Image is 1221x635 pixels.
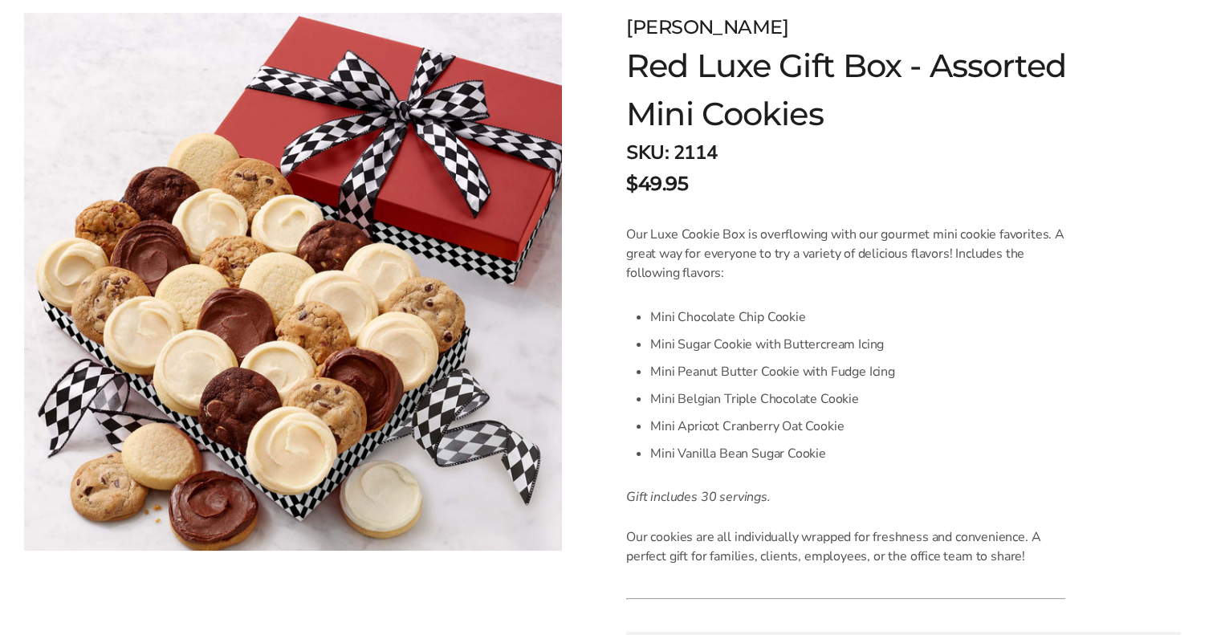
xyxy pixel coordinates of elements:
[650,358,1065,385] li: Mini Peanut Butter Cookie with Fudge Icing
[626,140,669,165] strong: SKU:
[650,385,1065,413] li: Mini Belgian Triple Chocolate Cookie
[650,413,1065,440] li: Mini Apricot Cranberry Oat Cookie
[626,13,1138,42] div: [PERSON_NAME]
[626,42,1138,138] h1: Red Luxe Gift Box - Assorted Mini Cookies
[626,225,1065,283] p: Our Luxe Cookie Box is overflowing with our gourmet mini cookie favorites. A great way for everyo...
[626,488,770,506] em: Gift includes 30 servings.
[674,140,717,165] span: 2114
[650,440,1065,467] li: Mini Vanilla Bean Sugar Cookie
[626,527,1065,566] p: Our cookies are all individually wrapped for freshness and convenience. A perfect gift for famili...
[650,331,1065,358] li: Mini Sugar Cookie with Buttercream Icing
[626,169,688,198] span: $49.95
[650,303,1065,331] li: Mini Chocolate Chip Cookie
[24,13,562,551] img: Red Luxe Gift Box - Assorted Mini Cookies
